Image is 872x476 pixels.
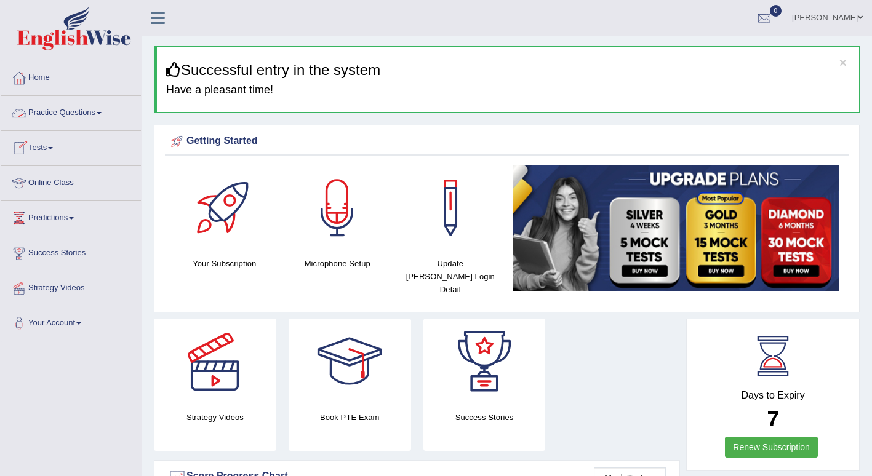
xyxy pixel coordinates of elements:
[767,407,778,430] b: 7
[1,131,141,162] a: Tests
[1,61,141,92] a: Home
[770,5,782,17] span: 0
[1,306,141,337] a: Your Account
[289,411,411,424] h4: Book PTE Exam
[700,390,846,401] h4: Days to Expiry
[725,437,818,458] a: Renew Subscription
[1,236,141,267] a: Success Stories
[174,257,275,270] h4: Your Subscription
[1,201,141,232] a: Predictions
[423,411,546,424] h4: Success Stories
[839,56,847,69] button: ×
[168,132,846,151] div: Getting Started
[154,411,276,424] h4: Strategy Videos
[1,166,141,197] a: Online Class
[287,257,388,270] h4: Microphone Setup
[1,96,141,127] a: Practice Questions
[400,257,501,296] h4: Update [PERSON_NAME] Login Detail
[1,271,141,302] a: Strategy Videos
[166,62,850,78] h3: Successful entry in the system
[513,165,840,291] img: small5.jpg
[166,84,850,97] h4: Have a pleasant time!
